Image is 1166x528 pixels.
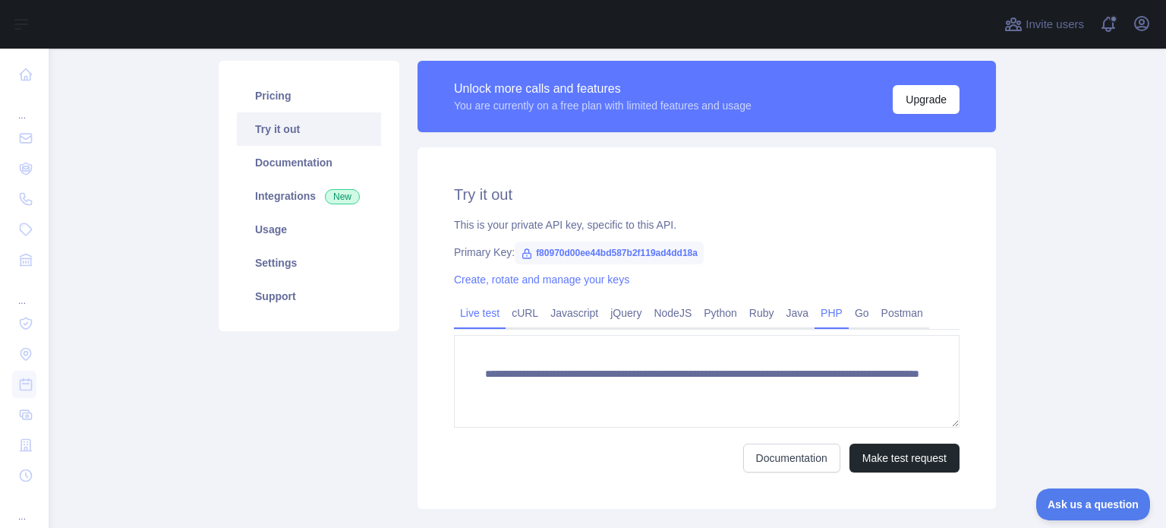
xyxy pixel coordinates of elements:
div: ... [12,492,36,523]
a: Create, rotate and manage your keys [454,273,629,286]
a: Integrations New [237,179,381,213]
div: Unlock more calls and features [454,80,752,98]
a: Postman [875,301,929,325]
div: ... [12,277,36,307]
a: Try it out [237,112,381,146]
div: This is your private API key, specific to this API. [454,217,960,232]
a: Settings [237,246,381,280]
div: Primary Key: [454,245,960,260]
a: Javascript [544,301,604,325]
a: Java [780,301,815,325]
a: cURL [506,301,544,325]
h2: Try it out [454,184,960,205]
button: Invite users [1001,12,1087,36]
div: You are currently on a free plan with limited features and usage [454,98,752,113]
iframe: Toggle Customer Support [1036,488,1151,520]
button: Make test request [849,444,960,473]
a: Support [237,280,381,313]
a: Go [849,301,875,325]
span: f80970d00ee44bd587b2f119ad4dd18a [515,242,704,264]
a: NodeJS [648,301,698,325]
a: PHP [815,301,849,325]
a: Pricing [237,79,381,112]
div: ... [12,91,36,122]
a: jQuery [604,301,648,325]
a: Usage [237,213,381,246]
a: Python [698,301,743,325]
a: Ruby [743,301,780,325]
a: Documentation [743,444,840,473]
a: Documentation [237,146,381,179]
span: Invite users [1026,16,1084,33]
span: New [325,189,360,204]
button: Upgrade [893,85,960,114]
a: Live test [454,301,506,325]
